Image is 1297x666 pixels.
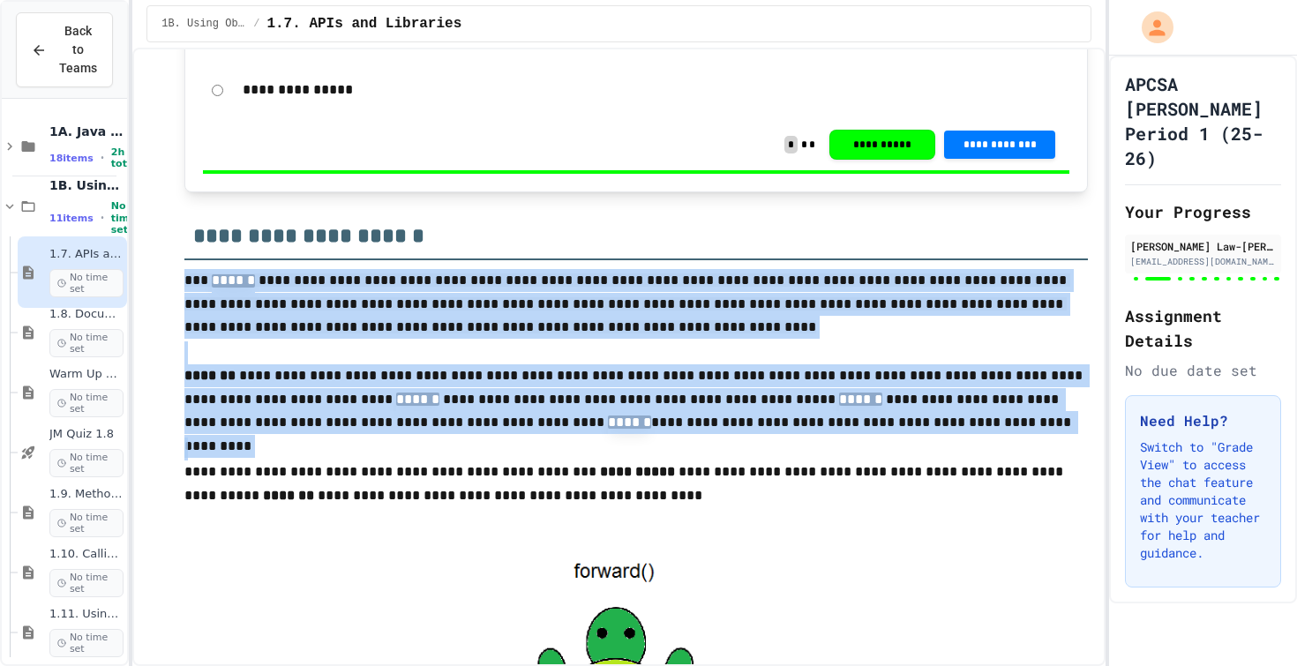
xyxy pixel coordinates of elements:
span: 1.8. Documentation with Comments and Preconditions [49,307,124,322]
h2: Assignment Details [1125,303,1281,353]
button: Back to Teams [16,12,113,87]
div: My Account [1123,7,1178,48]
span: 1.7. APIs and Libraries [266,13,461,34]
span: 1B. Using Objects [161,17,246,31]
h2: Your Progress [1125,199,1281,224]
span: No time set [49,449,124,477]
span: No time set [49,269,124,297]
span: • [101,211,104,225]
span: 1.7. APIs and Libraries [49,247,124,262]
span: No time set [49,629,124,657]
span: 18 items [49,153,94,164]
span: 2h total [111,146,137,169]
h3: Need Help? [1140,410,1266,431]
span: No time set [49,389,124,417]
span: 1.9. Method Signatures [49,487,124,502]
span: Warm Up 1.7-1.8 [49,367,124,382]
div: [PERSON_NAME] Law-[PERSON_NAME] [1130,238,1276,254]
p: Switch to "Grade View" to access the chat feature and communicate with your teacher for help and ... [1140,438,1266,562]
span: No time set [49,569,124,597]
span: 1.10. Calling Class Methods [49,547,124,562]
span: Back to Teams [57,22,98,78]
span: 1.11. Using the Math Class [49,607,124,622]
span: / [253,17,259,31]
span: No time set [111,200,136,236]
span: No time set [49,329,124,357]
span: 1B. Using Objects [49,177,124,193]
h1: APCSA [PERSON_NAME] Period 1 (25-26) [1125,71,1281,170]
span: 1A. Java Basics [49,123,124,139]
span: JM Quiz 1.8 [49,427,124,442]
span: 11 items [49,213,94,224]
span: • [101,151,104,165]
div: No due date set [1125,360,1281,381]
span: No time set [49,509,124,537]
div: [EMAIL_ADDRESS][DOMAIN_NAME] [1130,255,1276,268]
